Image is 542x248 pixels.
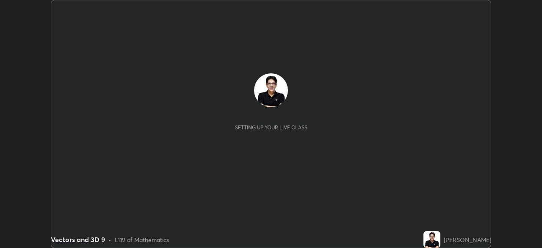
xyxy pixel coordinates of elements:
[235,124,307,131] div: Setting up your live class
[423,231,440,248] img: 6d797e2ea09447509fc7688242447a06.jpg
[115,235,169,244] div: L119 of Mathematics
[254,73,288,107] img: 6d797e2ea09447509fc7688242447a06.jpg
[108,235,111,244] div: •
[51,234,105,245] div: Vectors and 3D 9
[444,235,491,244] div: [PERSON_NAME]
